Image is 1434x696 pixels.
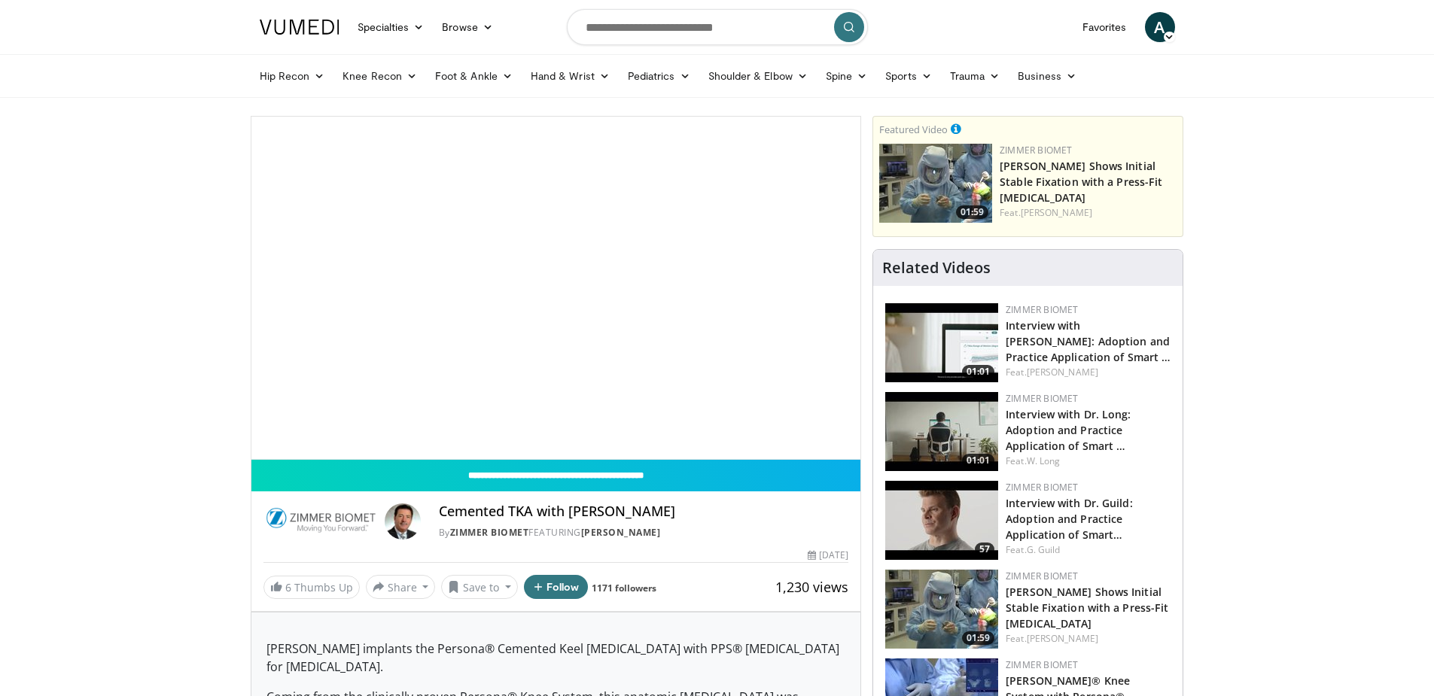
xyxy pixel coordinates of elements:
[885,303,998,382] img: 9076d05d-1948-43d5-895b-0b32d3e064e7.150x105_q85_crop-smart_upscale.jpg
[975,543,994,556] span: 57
[775,578,848,596] span: 1,230 views
[1006,481,1078,494] a: Zimmer Biomet
[962,365,994,378] span: 01:01
[885,570,998,649] img: 6bc46ad6-b634-4876-a934-24d4e08d5fac.150x105_q85_crop-smart_upscale.jpg
[962,631,994,645] span: 01:59
[385,503,421,539] img: Avatar
[885,481,998,560] a: 57
[1006,392,1078,405] a: Zimmer Biomet
[450,526,529,539] a: Zimmer Biomet
[1000,159,1162,205] a: [PERSON_NAME] Shows Initial Stable Fixation with a Press-Fit [MEDICAL_DATA]
[1027,632,1098,645] a: [PERSON_NAME]
[263,503,379,539] img: Zimmer Biomet
[439,503,848,520] h4: Cemented TKA with [PERSON_NAME]
[426,61,522,91] a: Foot & Ankle
[251,117,861,460] video-js: Video Player
[333,61,426,91] a: Knee Recon
[1009,61,1085,91] a: Business
[956,205,988,219] span: 01:59
[941,61,1009,91] a: Trauma
[1006,570,1078,582] a: Zimmer Biomet
[441,575,518,599] button: Save to
[433,12,502,42] a: Browse
[1000,144,1072,157] a: Zimmer Biomet
[439,526,848,539] div: By FEATURING
[1006,318,1171,364] a: Interview with [PERSON_NAME]: Adoption and Practice Application of Smart …
[1073,12,1136,42] a: Favorites
[808,549,848,562] div: [DATE]
[885,481,998,560] img: c951bdf5-abfe-4c00-a045-73b5070dd0f6.150x105_q85_crop-smart_upscale.jpg
[879,123,948,136] small: Featured Video
[592,582,656,594] a: 1171 followers
[885,392,998,471] img: 01664f9e-370f-4f3e-ba1a-1c36ebbe6e28.150x105_q85_crop-smart_upscale.jpg
[524,575,589,599] button: Follow
[879,144,992,223] img: 6bc46ad6-b634-4876-a934-24d4e08d5fac.150x105_q85_crop-smart_upscale.jpg
[1021,206,1092,219] a: [PERSON_NAME]
[1006,632,1171,646] div: Feat.
[251,61,334,91] a: Hip Recon
[817,61,876,91] a: Spine
[1000,206,1177,220] div: Feat.
[885,570,998,649] a: 01:59
[1006,543,1171,557] div: Feat.
[1027,366,1098,378] a: [PERSON_NAME]
[1006,407,1131,453] a: Interview with Dr. Long: Adoption and Practice Application of Smart …
[285,580,291,594] span: 6
[1006,366,1171,379] div: Feat.
[1027,454,1061,467] a: W. Long
[567,9,868,45] input: Search topics, interventions
[885,303,998,382] a: 01:01
[879,144,992,223] a: 01:59
[962,454,994,467] span: 01:01
[876,61,941,91] a: Sports
[266,640,846,676] p: [PERSON_NAME] implants the Persona® Cemented Keel [MEDICAL_DATA] with PPS® [MEDICAL_DATA] for [ME...
[260,20,339,35] img: VuMedi Logo
[882,259,991,277] h4: Related Videos
[699,61,817,91] a: Shoulder & Elbow
[1006,454,1171,468] div: Feat.
[366,575,436,599] button: Share
[349,12,434,42] a: Specialties
[581,526,661,539] a: [PERSON_NAME]
[619,61,699,91] a: Pediatrics
[1006,496,1133,542] a: Interview with Dr. Guild: Adoption and Practice Application of Smart…
[1006,585,1168,631] a: [PERSON_NAME] Shows Initial Stable Fixation with a Press-Fit [MEDICAL_DATA]
[1145,12,1175,42] a: A
[522,61,619,91] a: Hand & Wrist
[1006,658,1078,671] a: Zimmer Biomet
[1006,303,1078,316] a: Zimmer Biomet
[1027,543,1061,556] a: G. Guild
[263,576,360,599] a: 6 Thumbs Up
[885,392,998,471] a: 01:01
